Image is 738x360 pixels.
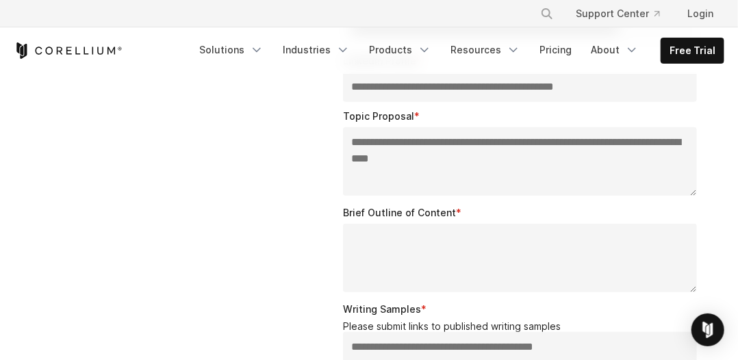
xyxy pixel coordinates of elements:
[343,110,414,122] span: Topic Proposal
[691,313,724,346] div: Open Intercom Messenger
[583,38,647,62] a: About
[531,38,580,62] a: Pricing
[343,320,702,333] legend: Please submit links to published writing samples
[565,1,671,26] a: Support Center
[14,42,123,59] a: Corellium Home
[275,38,358,62] a: Industries
[442,38,529,62] a: Resources
[343,207,456,218] span: Brief Outline of Content
[535,1,559,26] button: Search
[361,38,440,62] a: Products
[661,38,724,63] a: Free Trial
[524,1,724,26] div: Navigation Menu
[191,38,724,64] div: Navigation Menu
[191,38,272,62] a: Solutions
[343,303,421,315] span: Writing Samples
[676,1,724,26] a: Login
